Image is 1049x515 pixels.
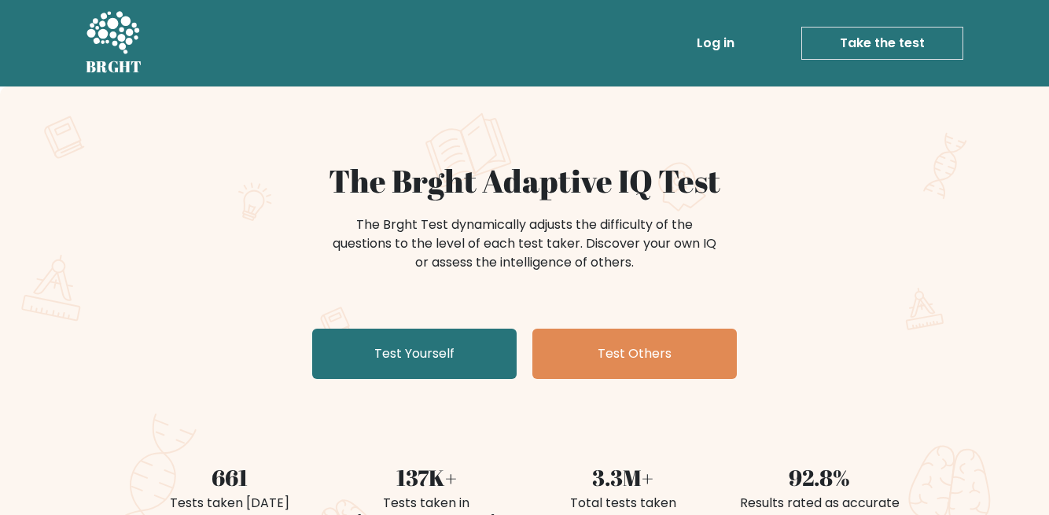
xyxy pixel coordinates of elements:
[731,461,908,494] div: 92.8%
[141,162,908,200] h1: The Brght Adaptive IQ Test
[731,494,908,513] div: Results rated as accurate
[534,494,712,513] div: Total tests taken
[312,329,517,379] a: Test Yourself
[86,6,142,80] a: BRGHT
[801,27,963,60] a: Take the test
[534,461,712,494] div: 3.3M+
[141,494,318,513] div: Tests taken [DATE]
[141,461,318,494] div: 661
[690,28,741,59] a: Log in
[532,329,737,379] a: Test Others
[337,461,515,494] div: 137K+
[86,57,142,76] h5: BRGHT
[328,215,721,272] div: The Brght Test dynamically adjusts the difficulty of the questions to the level of each test take...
